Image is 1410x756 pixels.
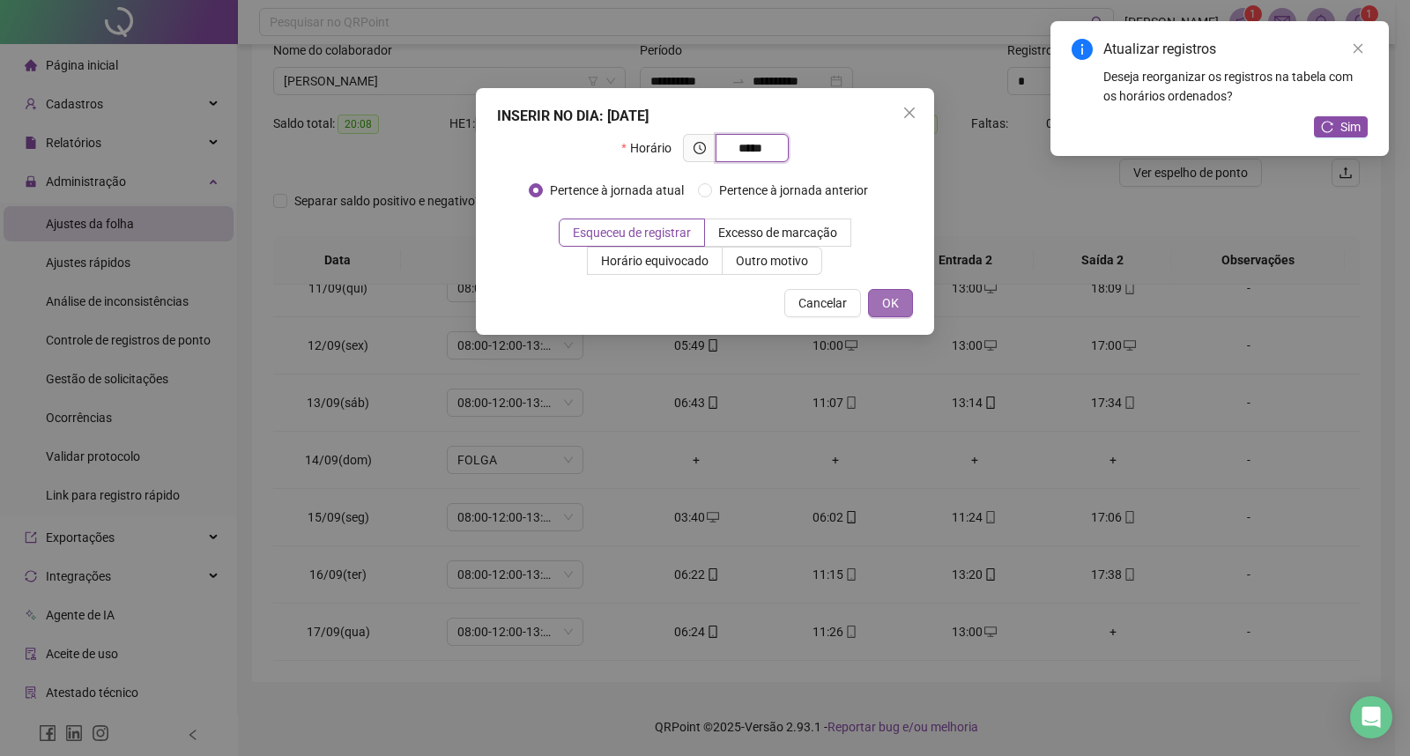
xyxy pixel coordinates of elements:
[1348,39,1368,58] a: Close
[543,181,691,200] span: Pertence à jornada atual
[694,142,706,154] span: clock-circle
[1103,39,1368,60] div: Atualizar registros
[1340,117,1361,137] span: Sim
[1314,116,1368,137] button: Sim
[895,99,924,127] button: Close
[621,134,682,162] label: Horário
[784,289,861,317] button: Cancelar
[882,293,899,313] span: OK
[1072,39,1093,60] span: info-circle
[902,106,916,120] span: close
[497,106,913,127] div: INSERIR NO DIA : [DATE]
[1352,42,1364,55] span: close
[868,289,913,317] button: OK
[1350,696,1392,738] div: Open Intercom Messenger
[736,254,808,268] span: Outro motivo
[718,226,837,240] span: Excesso de marcação
[798,293,847,313] span: Cancelar
[712,181,875,200] span: Pertence à jornada anterior
[573,226,691,240] span: Esqueceu de registrar
[1103,67,1368,106] div: Deseja reorganizar os registros na tabela com os horários ordenados?
[1321,121,1333,133] span: reload
[601,254,709,268] span: Horário equivocado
